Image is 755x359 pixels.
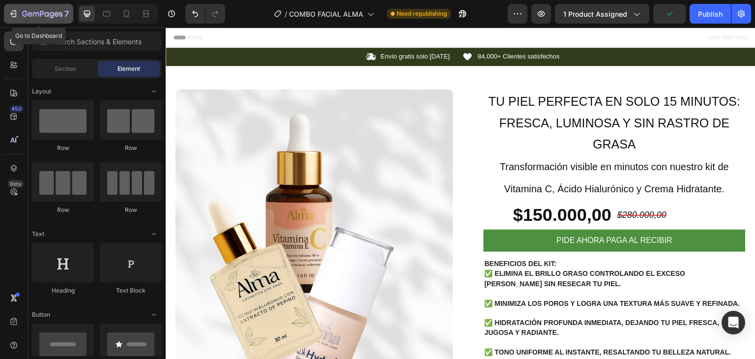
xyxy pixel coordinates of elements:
[32,87,51,96] span: Layout
[32,310,50,319] span: Button
[397,9,447,18] span: Need republishing
[555,4,649,24] button: 1 product assigned
[7,180,24,188] div: Beta
[690,4,731,24] button: Publish
[100,206,162,214] div: Row
[64,8,69,20] p: 7
[319,321,566,329] span: ✅ Tono uniforme al instante, resaltando tu belleza natural.
[319,272,575,280] span: ✅ Minimiza los poros y logra una textura más suave y refinada.
[32,286,94,295] div: Heading
[100,144,162,152] div: Row
[146,226,162,242] span: Toggle open
[334,134,563,167] span: Transformación visible en minutos con nuestro kit de Vitamina C, Ácido Hialurónico y Crema Hidrat...
[318,202,580,224] button: PIDE AHORA PAGA AL RECIBIR
[319,292,554,310] span: ✅ Hidratación profunda inmediata, dejando tu piel fresca, jugosa y radiante.
[289,9,363,19] span: COMBO FACIAL ALMA
[100,286,162,295] div: Text Block
[319,242,520,260] span: ✅ Elimina el brillo graso controlando el exceso [PERSON_NAME] sin resecar tu piel.
[722,311,745,334] div: Open Intercom Messenger
[32,206,94,214] div: Row
[391,206,507,220] div: PIDE AHORA PAGA AL RECIBIR
[319,232,391,240] span: BENEFICIOS DEL KIT:
[185,4,225,24] div: Undo/Redo
[318,175,447,200] div: $150.000,00
[146,84,162,99] span: Toggle open
[451,181,581,194] div: $280.000,00
[166,28,755,359] iframe: Design area
[4,4,73,24] button: 7
[563,9,627,19] span: 1 product assigned
[32,144,94,152] div: Row
[285,9,287,19] span: /
[32,31,162,51] input: Search Sections & Elements
[32,230,44,239] span: Text
[698,9,723,19] div: Publish
[117,64,140,73] span: Element
[146,307,162,323] span: Toggle open
[55,64,76,73] span: Section
[323,67,575,123] span: TU PIEL PERFECTA EN SOLO 15 MINUTOS: FRESCA, LUMINOSA Y SIN RASTRO DE GRASA
[9,105,24,113] div: 450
